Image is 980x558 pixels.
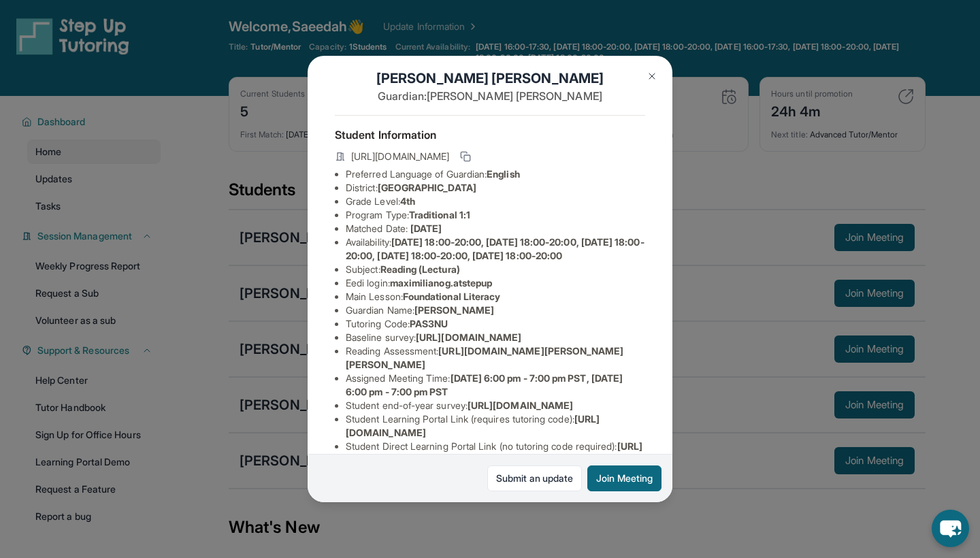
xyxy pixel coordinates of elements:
li: Reading Assessment : [346,344,645,372]
p: Guardian: [PERSON_NAME] [PERSON_NAME] [335,88,645,104]
li: Matched Date: [346,222,645,235]
li: Baseline survey : [346,331,645,344]
button: chat-button [932,510,969,547]
li: Student Learning Portal Link (requires tutoring code) : [346,412,645,440]
li: Preferred Language of Guardian: [346,167,645,181]
a: Submit an update [487,465,582,491]
li: Availability: [346,235,645,263]
span: maximilianog.atstepup [390,277,492,289]
li: Main Lesson : [346,290,645,303]
li: Tutoring Code : [346,317,645,331]
img: Close Icon [647,71,657,82]
li: Grade Level: [346,195,645,208]
span: [DATE] 18:00-20:00, [DATE] 18:00-20:00, [DATE] 18:00-20:00, [DATE] 18:00-20:00, [DATE] 18:00-20:00 [346,236,644,261]
span: [DATE] 6:00 pm - 7:00 pm PST, [DATE] 6:00 pm - 7:00 pm PST [346,372,623,397]
li: Subject : [346,263,645,276]
span: [GEOGRAPHIC_DATA] [378,182,476,193]
li: Guardian Name : [346,303,645,317]
button: Copy link [457,148,474,165]
span: Traditional 1:1 [409,209,470,220]
li: District: [346,181,645,195]
span: [URL][DOMAIN_NAME][PERSON_NAME][PERSON_NAME] [346,345,624,370]
li: Student end-of-year survey : [346,399,645,412]
span: [PERSON_NAME] [414,304,494,316]
h4: Student Information [335,127,645,143]
li: Eedi login : [346,276,645,290]
span: Foundational Literacy [403,291,500,302]
h1: [PERSON_NAME] [PERSON_NAME] [335,69,645,88]
span: [URL][DOMAIN_NAME] [351,150,449,163]
span: [DATE] [410,223,442,234]
span: PAS3NU [410,318,448,329]
button: Join Meeting [587,465,661,491]
li: Student Direct Learning Portal Link (no tutoring code required) : [346,440,645,467]
span: 4th [400,195,415,207]
span: English [487,168,520,180]
li: Program Type: [346,208,645,222]
span: [URL][DOMAIN_NAME] [468,399,573,411]
span: Reading (Lectura) [380,263,460,275]
li: Assigned Meeting Time : [346,372,645,399]
span: [URL][DOMAIN_NAME] [416,331,521,343]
